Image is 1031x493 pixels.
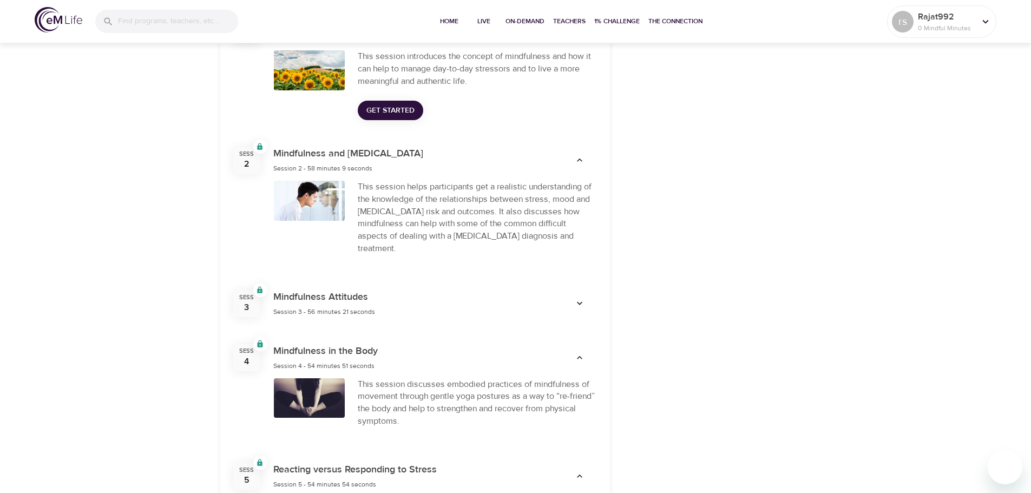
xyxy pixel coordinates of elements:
[273,307,375,316] span: Session 3 - 56 minutes 21 seconds
[273,361,375,370] span: Session 4 - 54 minutes 51 seconds
[594,16,640,27] span: 1% Challenge
[358,181,597,255] div: This session helps participants get a realistic understanding of the knowledge of the relationshi...
[35,7,82,32] img: logo
[244,474,249,487] div: 5
[505,16,544,27] span: On-Demand
[244,356,249,368] div: 4
[358,101,423,121] button: Get Started
[366,104,415,117] span: Get Started
[358,378,597,428] div: This session discusses embodied practices of mindfulness of movement through gentle yoga postures...
[918,10,975,23] p: Rajat992
[553,16,586,27] span: Teachers
[239,347,254,356] div: Sess
[892,11,914,32] div: rs
[358,50,597,88] div: This session introduces the concept of mindfulness and how it can help to manage day-to-day stres...
[239,466,254,475] div: Sess
[239,293,254,302] div: Sess
[273,290,375,305] h6: Mindfulness Attitudes
[118,10,238,33] input: Find programs, teachers, etc...
[273,146,423,162] h6: Mindfulness and [MEDICAL_DATA]
[273,462,437,478] h6: Reacting versus Responding to Stress
[988,450,1022,484] iframe: Button to launch messaging window
[918,23,975,33] p: 0 Mindful Minutes
[239,150,254,159] div: Sess
[648,16,702,27] span: The Connection
[273,480,376,489] span: Session 5 - 54 minutes 54 seconds
[244,158,249,170] div: 2
[471,16,497,27] span: Live
[436,16,462,27] span: Home
[273,344,378,359] h6: Mindfulness in the Body
[273,164,372,173] span: Session 2 - 58 minutes 9 seconds
[244,301,249,314] div: 3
